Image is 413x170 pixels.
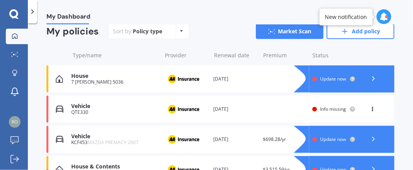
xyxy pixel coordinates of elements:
[71,140,158,145] div: KCF453
[256,24,324,39] a: Market Scan
[71,163,158,170] div: House & Contents
[214,75,257,83] div: [DATE]
[313,52,356,59] div: Status
[325,13,367,21] div: New notification
[71,133,158,140] div: Vehicle
[56,105,63,113] img: Vehicle
[320,136,346,143] span: Update now
[214,136,257,143] div: [DATE]
[327,24,394,39] a: Add policy
[9,116,21,128] img: 205a5a61ab28d5aa6710466bb0360db5
[320,76,346,82] span: Update now
[214,52,257,59] div: Renewal date
[71,79,158,85] div: 7 [PERSON_NAME] 5036
[264,52,307,59] div: Premium
[133,27,162,35] div: Policy type
[164,72,203,86] img: AA
[56,75,63,83] img: House
[263,136,286,143] span: $698.28/yr
[320,106,346,112] span: Info missing
[164,132,203,147] img: AA
[46,26,99,37] div: My policies
[214,105,257,113] div: [DATE]
[46,13,90,23] span: My Dashboard
[164,102,203,117] img: AA
[165,52,208,59] div: Provider
[71,103,158,110] div: Vehicle
[71,110,158,115] div: QTE330
[56,136,63,143] img: Vehicle
[71,73,158,79] div: House
[87,139,139,146] span: MAZDA PREMACY 2007
[113,27,162,35] div: Sort by:
[73,52,159,59] div: Type/name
